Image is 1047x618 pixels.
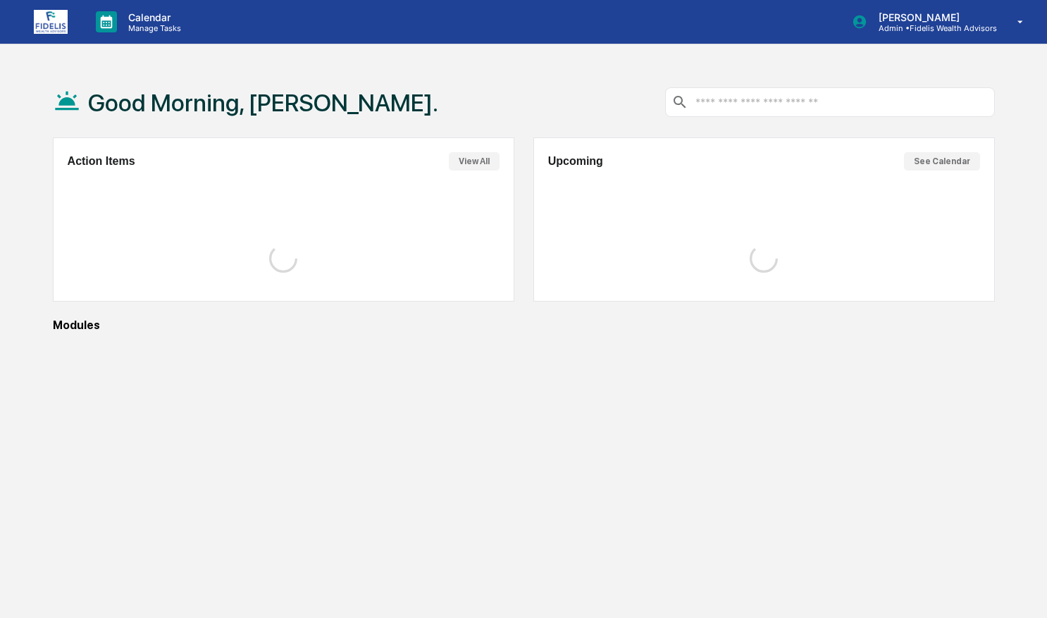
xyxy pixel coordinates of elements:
h1: Good Morning, [PERSON_NAME]. [88,89,438,117]
p: Admin • Fidelis Wealth Advisors [867,23,997,33]
img: logo [34,10,68,34]
p: Calendar [117,11,188,23]
p: [PERSON_NAME] [867,11,997,23]
button: See Calendar [904,152,980,171]
button: View All [449,152,500,171]
p: Manage Tasks [117,23,188,33]
h2: Action Items [68,155,135,168]
h2: Upcoming [548,155,603,168]
div: Modules [53,319,995,332]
